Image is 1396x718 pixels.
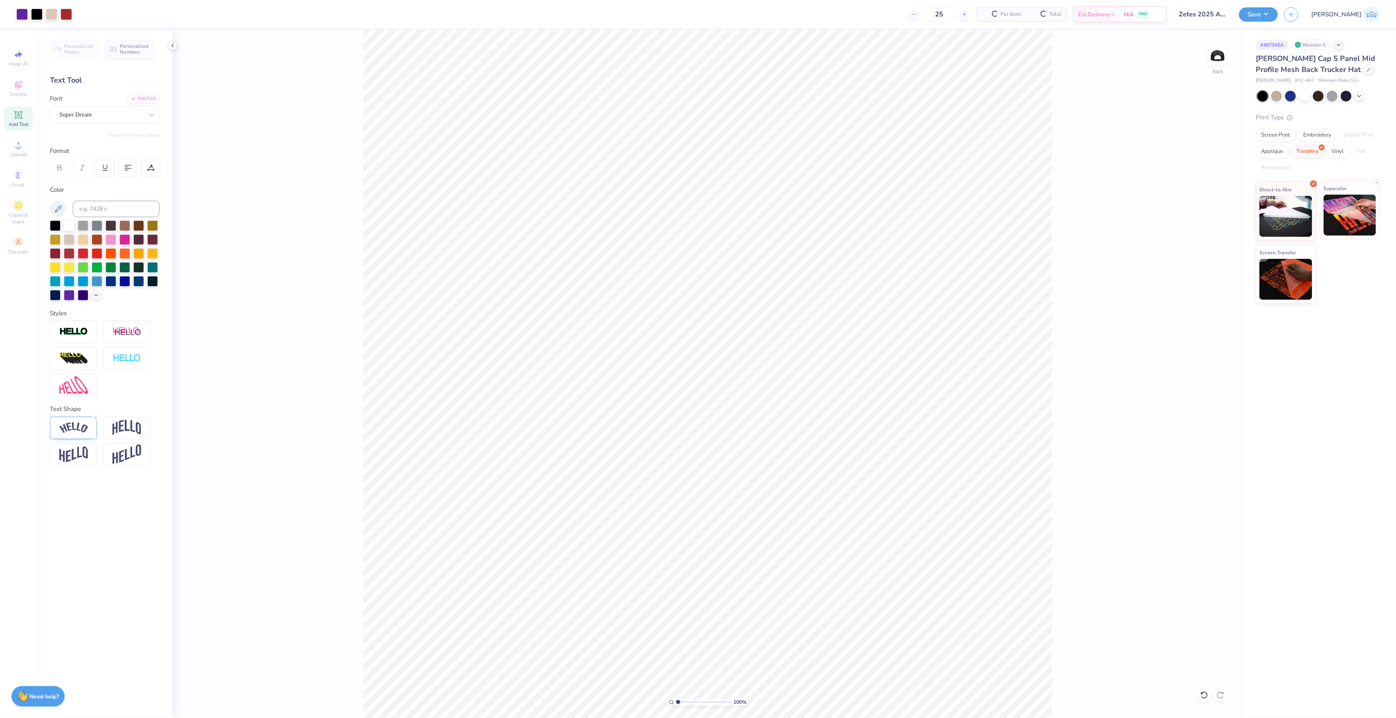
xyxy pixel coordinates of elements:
span: # 32-467 [1295,77,1314,84]
span: Greek [12,182,25,188]
div: Foil [1351,146,1371,158]
img: Arc [59,422,88,433]
input: e.g. 7428 c [73,201,160,217]
span: FREE [1139,11,1147,17]
span: Decorate [9,249,28,255]
span: Clipart & logos [4,212,33,225]
span: Direct-to-film [1259,185,1292,194]
div: Rhinestones [1256,162,1295,174]
strong: Need help? [30,693,59,700]
div: Styles [50,309,160,318]
div: Back [1212,68,1223,75]
span: Add Text [9,121,28,128]
img: Negative Space [112,354,141,363]
span: N/A [1124,10,1134,19]
span: Designs [9,91,27,97]
div: Screen Print [1256,129,1295,141]
div: Embroidery [1298,129,1337,141]
a: [PERSON_NAME] [1311,7,1380,22]
button: Save [1239,7,1278,22]
img: Shadow [112,327,141,337]
div: Revision 5 [1293,40,1330,50]
span: Image AI [9,61,28,67]
img: Josephine Amber Orros [1364,7,1380,22]
span: Personalized Numbers [120,43,149,55]
span: Est. Delivery [1078,10,1109,19]
span: [PERSON_NAME] [1311,10,1362,19]
div: Print Type [1256,113,1380,122]
img: Back [1209,47,1226,64]
input: – – [923,7,955,22]
button: Switch to Greek Letters [108,132,160,138]
div: Vinyl [1326,146,1349,158]
img: Flag [59,447,88,462]
label: Font [50,94,62,103]
span: Supacolor [1324,184,1347,193]
div: Text Shape [50,404,160,414]
div: Format [50,146,160,156]
span: 100 % [733,698,746,706]
img: Direct-to-film [1259,196,1312,237]
div: # 487045A [1256,40,1288,50]
span: Total [1049,10,1061,19]
input: Untitled Design [1173,6,1233,22]
span: Screen Transfer [1259,248,1296,257]
img: Stroke [59,327,88,337]
span: Minimum Order: 12 + [1318,77,1359,84]
img: Screen Transfer [1259,259,1312,300]
div: Add Font [127,94,160,103]
img: Supacolor [1324,195,1376,236]
img: Arch [112,420,141,435]
div: Applique [1256,146,1288,158]
div: Color [50,185,160,195]
img: 3d Illusion [59,352,88,365]
div: Digital Print [1339,129,1379,141]
div: Transfers [1291,146,1324,158]
span: Personalized Names [64,43,93,55]
span: Per Item [1000,10,1021,19]
span: [PERSON_NAME] [1256,77,1291,84]
img: Free Distort [59,376,88,394]
img: Rise [112,444,141,464]
span: Upload [10,151,27,158]
span: [PERSON_NAME] Cap 5 Panel Mid Profile Mesh Back Trucker Hat [1256,54,1375,74]
div: Text Tool [50,75,160,86]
